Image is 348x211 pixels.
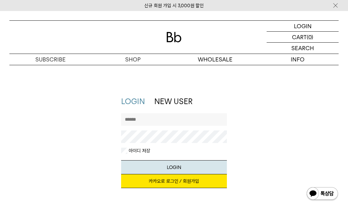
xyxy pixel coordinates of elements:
[127,148,150,154] label: 아이디 저장
[9,54,92,65] a: SUBSCRIBE
[174,54,256,65] p: WHOLESALE
[256,54,339,65] p: INFO
[267,21,339,32] a: LOGIN
[121,97,145,106] a: LOGIN
[154,97,192,106] a: NEW USER
[291,43,314,54] p: SEARCH
[307,32,313,42] p: (0)
[121,160,227,174] button: LOGIN
[121,174,227,188] a: 카카오로 로그인 / 회원가입
[294,21,312,31] p: LOGIN
[144,3,204,8] a: 신규 회원 가입 시 3,000원 할인
[92,54,174,65] a: SHOP
[166,32,182,42] img: 로고
[292,32,307,42] p: CART
[267,32,339,43] a: CART (0)
[306,187,339,202] img: 카카오톡 채널 1:1 채팅 버튼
